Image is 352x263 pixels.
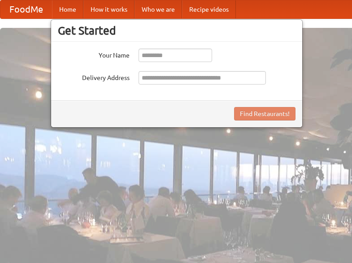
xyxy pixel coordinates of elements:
[182,0,236,18] a: Recipe videos
[234,107,296,120] button: Find Restaurants!
[58,24,296,37] h3: Get Started
[0,0,52,18] a: FoodMe
[58,49,130,60] label: Your Name
[52,0,83,18] a: Home
[58,71,130,82] label: Delivery Address
[135,0,182,18] a: Who we are
[83,0,135,18] a: How it works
